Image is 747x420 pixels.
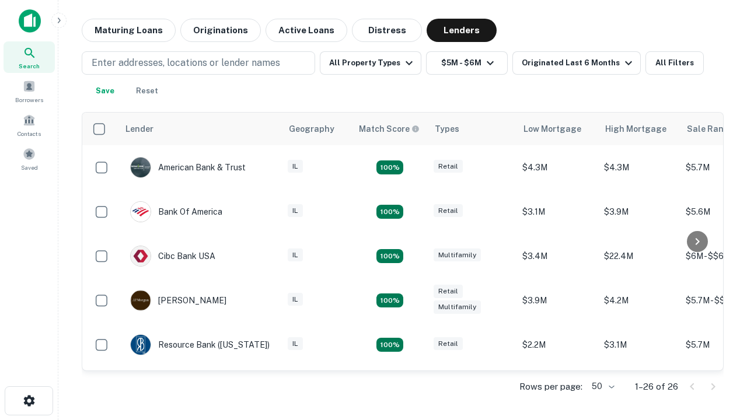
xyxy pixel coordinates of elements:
td: $19.4M [598,367,680,411]
a: Borrowers [4,75,55,107]
div: IL [288,160,303,173]
td: $4.3M [516,145,598,190]
div: IL [288,204,303,218]
div: IL [288,337,303,351]
div: 50 [587,378,616,395]
button: $5M - $6M [426,51,508,75]
div: Multifamily [434,300,481,314]
div: Matching Properties: 4, hasApolloMatch: undefined [376,249,403,263]
button: All Property Types [320,51,421,75]
th: Lender [118,113,282,145]
div: Retail [434,285,463,298]
div: IL [288,293,303,306]
p: 1–26 of 26 [635,380,678,394]
a: Search [4,41,55,73]
td: $3.9M [516,278,598,323]
img: picture [131,202,151,222]
div: Cibc Bank USA [130,246,215,267]
img: picture [131,246,151,266]
iframe: Chat Widget [689,289,747,345]
button: All Filters [645,51,704,75]
td: $3.1M [598,323,680,367]
div: Low Mortgage [523,122,581,136]
th: Geography [282,113,352,145]
button: Maturing Loans [82,19,176,42]
button: Save your search to get updates of matches that match your search criteria. [86,79,124,103]
th: High Mortgage [598,113,680,145]
p: Rows per page: [519,380,582,394]
button: Enter addresses, locations or lender names [82,51,315,75]
td: $3.4M [516,234,598,278]
td: $22.4M [598,234,680,278]
div: Matching Properties: 7, hasApolloMatch: undefined [376,160,403,174]
div: Geography [289,122,334,136]
div: Resource Bank ([US_STATE]) [130,334,270,355]
img: picture [131,290,151,310]
a: Saved [4,143,55,174]
div: American Bank & Trust [130,157,246,178]
img: capitalize-icon.png [19,9,41,33]
button: Distress [352,19,422,42]
div: [PERSON_NAME] [130,290,226,311]
img: picture [131,335,151,355]
div: Retail [434,160,463,173]
div: Lender [125,122,153,136]
div: Originated Last 6 Months [522,56,636,70]
div: Capitalize uses an advanced AI algorithm to match your search with the best lender. The match sco... [359,123,420,135]
th: Capitalize uses an advanced AI algorithm to match your search with the best lender. The match sco... [352,113,428,145]
button: Reset [128,79,166,103]
span: Search [19,61,40,71]
div: Multifamily [434,249,481,262]
div: IL [288,249,303,262]
th: Types [428,113,516,145]
span: Saved [21,163,38,172]
td: $3.1M [516,190,598,234]
h6: Match Score [359,123,417,135]
th: Low Mortgage [516,113,598,145]
div: Matching Properties: 4, hasApolloMatch: undefined [376,205,403,219]
button: Lenders [427,19,497,42]
span: Borrowers [15,95,43,104]
img: picture [131,157,151,177]
div: Types [435,122,459,136]
a: Contacts [4,109,55,141]
button: Active Loans [266,19,347,42]
div: Retail [434,337,463,351]
div: Bank Of America [130,201,222,222]
div: Matching Properties: 4, hasApolloMatch: undefined [376,338,403,352]
span: Contacts [18,129,41,138]
div: Retail [434,204,463,218]
td: $4.2M [598,278,680,323]
p: Enter addresses, locations or lender names [92,56,280,70]
td: $3.9M [598,190,680,234]
button: Originations [180,19,261,42]
div: High Mortgage [605,122,666,136]
td: $2.2M [516,323,598,367]
div: Matching Properties: 4, hasApolloMatch: undefined [376,293,403,307]
button: Originated Last 6 Months [512,51,641,75]
td: $4.3M [598,145,680,190]
td: $19.4M [516,367,598,411]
